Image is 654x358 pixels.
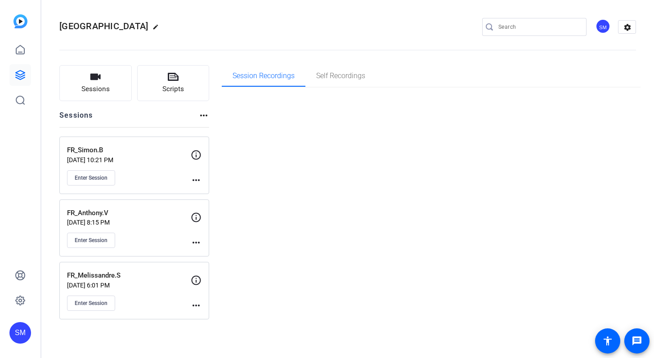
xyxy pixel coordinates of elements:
[59,21,148,31] span: [GEOGRAPHIC_DATA]
[191,300,202,311] mat-icon: more_horiz
[9,322,31,344] div: SM
[162,84,184,94] span: Scripts
[59,65,132,101] button: Sessions
[191,237,202,248] mat-icon: more_horiz
[233,72,295,80] span: Session Recordings
[67,270,191,281] p: FR_Melissandre.S
[67,233,115,248] button: Enter Session
[67,170,115,186] button: Enter Session
[59,110,93,127] h2: Sessions
[81,84,110,94] span: Sessions
[67,145,191,155] p: FR_Simon.B
[596,19,611,35] ngx-avatar: Shannon Mura
[137,65,210,101] button: Scripts
[67,208,191,218] p: FR_Anthony.V
[198,110,209,121] mat-icon: more_horiz
[632,336,642,346] mat-icon: message
[75,237,108,244] span: Enter Session
[75,300,108,307] span: Enter Session
[13,14,27,28] img: blue-gradient.svg
[596,19,610,34] div: SM
[67,282,191,289] p: [DATE] 6:01 PM
[75,174,108,181] span: Enter Session
[152,24,163,35] mat-icon: edit
[602,336,613,346] mat-icon: accessibility
[618,21,636,34] mat-icon: settings
[67,296,115,311] button: Enter Session
[316,72,365,80] span: Self Recordings
[498,22,579,32] input: Search
[67,219,191,226] p: [DATE] 8:15 PM
[191,175,202,186] mat-icon: more_horiz
[67,156,191,164] p: [DATE] 10:21 PM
